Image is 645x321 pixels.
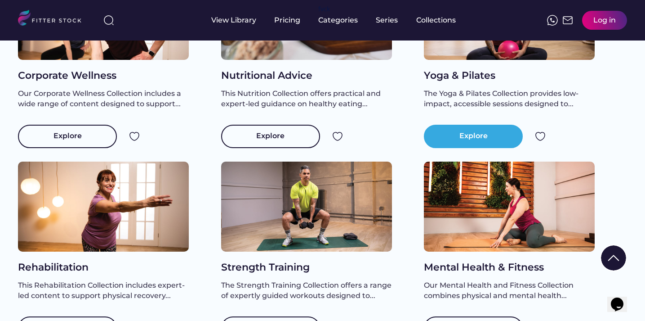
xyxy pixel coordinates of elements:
div: Yoga & Pilates [424,69,595,83]
div: Our Mental Health and Fitness Collection combines physical and mental health... [424,280,595,301]
img: Group%201000002324.svg [129,131,140,142]
div: Our Corporate Wellness Collection includes a wide range of content designed to support... [18,89,189,109]
div: Categories [318,15,358,25]
img: Frame%2051.svg [562,15,573,26]
div: The Strength Training Collection offers a range of expertly guided workouts designed to... [221,280,392,301]
div: Log in [593,15,616,25]
div: Pricing [274,15,300,25]
img: search-normal%203.svg [103,15,114,26]
iframe: chat widget [607,285,636,312]
img: meteor-icons_whatsapp%20%281%29.svg [547,15,558,26]
div: View Library [211,15,256,25]
img: Group%201000002324.svg [535,131,546,142]
div: Collections [416,15,456,25]
div: fvck [318,5,330,14]
div: Nutritional Advice [221,69,392,83]
div: Strength Training [221,261,392,275]
div: Series [376,15,398,25]
div: Corporate Wellness [18,69,189,83]
img: LOGO.svg [18,10,89,28]
div: Mental Health & Fitness [424,261,595,275]
div: The Yoga & Pilates Collection provides low-impact, accessible sessions designed to... [424,89,595,109]
div: Explore [256,131,285,142]
div: Rehabilitation [18,261,189,275]
img: Group%201000002324.svg [332,131,343,142]
div: This Nutrition Collection offers practical and expert-led guidance on healthy eating... [221,89,392,109]
div: This Rehabilitation Collection includes expert-led content to support physical recovery... [18,280,189,301]
div: Explore [53,131,82,142]
img: Group%201000002322%20%281%29.svg [601,245,626,271]
div: Explore [459,131,488,142]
